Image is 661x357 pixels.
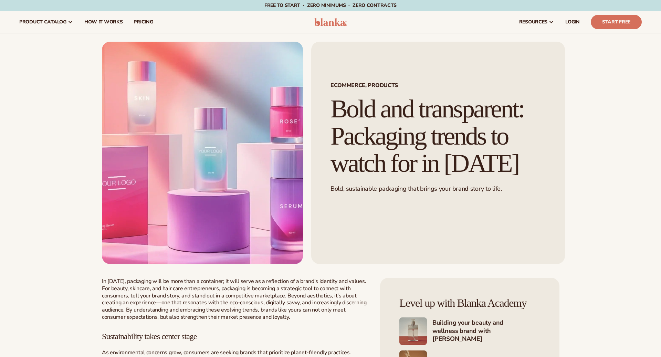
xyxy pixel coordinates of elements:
[591,15,642,29] a: Start Free
[519,19,547,25] span: resources
[84,19,123,25] span: How It Works
[19,19,66,25] span: product catalog
[399,297,540,309] h4: Level up with Blanka Academy
[102,42,303,264] img: A group of private label skincare and cosmetic products with vibrant coloured packaging
[264,2,397,9] span: Free to start · ZERO minimums · ZERO contracts
[565,19,580,25] span: LOGIN
[330,83,546,88] span: Ecommerce, Products
[14,11,79,33] a: product catalog
[514,11,560,33] a: resources
[432,319,540,344] h4: Building your beauty and wellness brand with [PERSON_NAME]
[134,19,153,25] span: pricing
[560,11,585,33] a: LOGIN
[314,18,347,26] img: logo
[128,11,158,33] a: pricing
[102,332,367,341] h3: Sustainability takes center stage
[330,95,546,177] h1: Bold and transparent: Packaging trends to watch for in [DATE]
[399,317,540,345] a: Building your beauty and wellness brand with [PERSON_NAME]
[102,278,367,321] p: In [DATE], packaging will be more than a container; it will serve as a reflection of a brand’s id...
[330,185,546,193] p: Bold, sustainable packaging that brings your brand story to life.
[79,11,128,33] a: How It Works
